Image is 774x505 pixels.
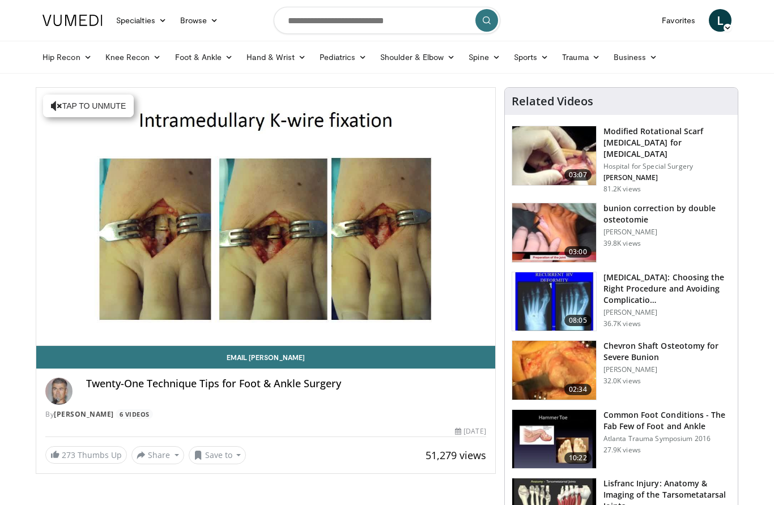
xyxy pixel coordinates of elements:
[512,340,731,400] a: 02:34 Chevron Shaft Osteotomy for Severe Bunion [PERSON_NAME] 32.0K views
[45,446,127,464] a: 273 Thumbs Up
[603,203,731,225] h3: bunion correction by double osteotomie
[131,446,184,464] button: Share
[512,272,731,332] a: 08:05 [MEDICAL_DATA]: Choosing the Right Procedure and Avoiding Complicatio… [PERSON_NAME] 36.7K ...
[603,340,731,363] h3: Chevron Shaft Osteotomy for Severe Bunion
[564,315,592,326] span: 08:05
[373,46,462,69] a: Shoulder & Elbow
[426,448,486,462] span: 51,279 views
[603,319,641,328] p: 36.7K views
[36,46,99,69] a: Hip Recon
[507,46,556,69] a: Sports
[116,409,153,419] a: 6 Videos
[462,46,507,69] a: Spine
[709,9,732,32] a: L
[313,46,373,69] a: Pediatrics
[36,88,495,346] video-js: Video Player
[512,341,596,400] img: sanhudo_chevron_3.png.150x105_q85_crop-smart_upscale.jpg
[54,409,114,419] a: [PERSON_NAME]
[168,46,240,69] a: Foot & Ankle
[564,452,592,464] span: 10:22
[274,7,500,34] input: Search topics, interventions
[86,378,486,390] h4: Twenty-One Technique Tips for Foot & Ankle Surgery
[189,446,246,464] button: Save to
[45,378,73,405] img: Avatar
[603,173,731,182] p: [PERSON_NAME]
[173,9,226,32] a: Browse
[62,450,75,460] span: 273
[512,126,731,194] a: 03:07 Modified Rotational Scarf [MEDICAL_DATA] for [MEDICAL_DATA] Hospital for Special Surgery [P...
[603,308,731,317] p: [PERSON_NAME]
[99,46,168,69] a: Knee Recon
[655,9,702,32] a: Favorites
[603,409,731,432] h3: Common Foot Conditions - The Fab Few of Foot and Ankle
[240,46,313,69] a: Hand & Wrist
[512,126,596,185] img: Scarf_Osteotomy_100005158_3.jpg.150x105_q85_crop-smart_upscale.jpg
[109,9,173,32] a: Specialties
[603,239,641,248] p: 39.8K views
[36,346,495,369] a: Email [PERSON_NAME]
[607,46,665,69] a: Business
[603,365,731,374] p: [PERSON_NAME]
[45,409,486,420] div: By
[555,46,607,69] a: Trauma
[564,384,592,395] span: 02:34
[512,95,593,108] h4: Related Videos
[512,272,596,331] img: 3c75a04a-ad21-4ad9-966a-c963a6420fc5.150x105_q85_crop-smart_upscale.jpg
[603,162,731,171] p: Hospital for Special Surgery
[512,203,596,262] img: 294729_0000_1.png.150x105_q85_crop-smart_upscale.jpg
[603,228,731,237] p: [PERSON_NAME]
[512,410,596,469] img: 4559c471-f09d-4bda-8b3b-c296350a5489.150x105_q85_crop-smart_upscale.jpg
[512,409,731,469] a: 10:22 Common Foot Conditions - The Fab Few of Foot and Ankle Atlanta Trauma Symposium 2016 27.9K ...
[43,95,134,117] button: Tap to unmute
[512,203,731,263] a: 03:00 bunion correction by double osteotomie [PERSON_NAME] 39.8K views
[564,246,592,258] span: 03:00
[564,169,592,181] span: 03:07
[603,376,641,386] p: 32.0K views
[42,15,103,26] img: VuMedi Logo
[603,185,641,194] p: 81.2K views
[603,434,731,443] p: Atlanta Trauma Symposium 2016
[603,126,731,160] h3: Modified Rotational Scarf [MEDICAL_DATA] for [MEDICAL_DATA]
[455,426,486,436] div: [DATE]
[603,272,731,306] h3: [MEDICAL_DATA]: Choosing the Right Procedure and Avoiding Complicatio…
[603,446,641,455] p: 27.9K views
